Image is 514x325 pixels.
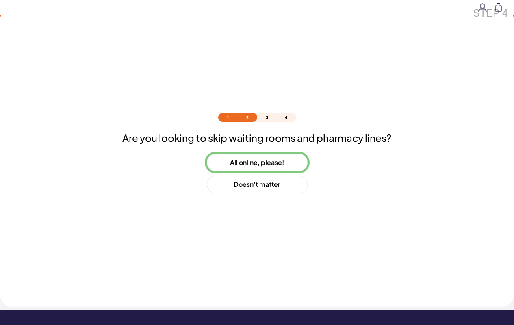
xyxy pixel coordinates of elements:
[207,175,308,193] button: Doesn’t matter
[218,113,238,122] li: 1
[471,4,510,22] div: STEP 4
[277,113,296,122] li: 4
[238,113,257,122] li: 2
[122,132,392,144] h2: Are you looking to skip waiting rooms and pharmacy lines?
[207,154,308,171] button: All online, please!
[257,113,277,122] li: 3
